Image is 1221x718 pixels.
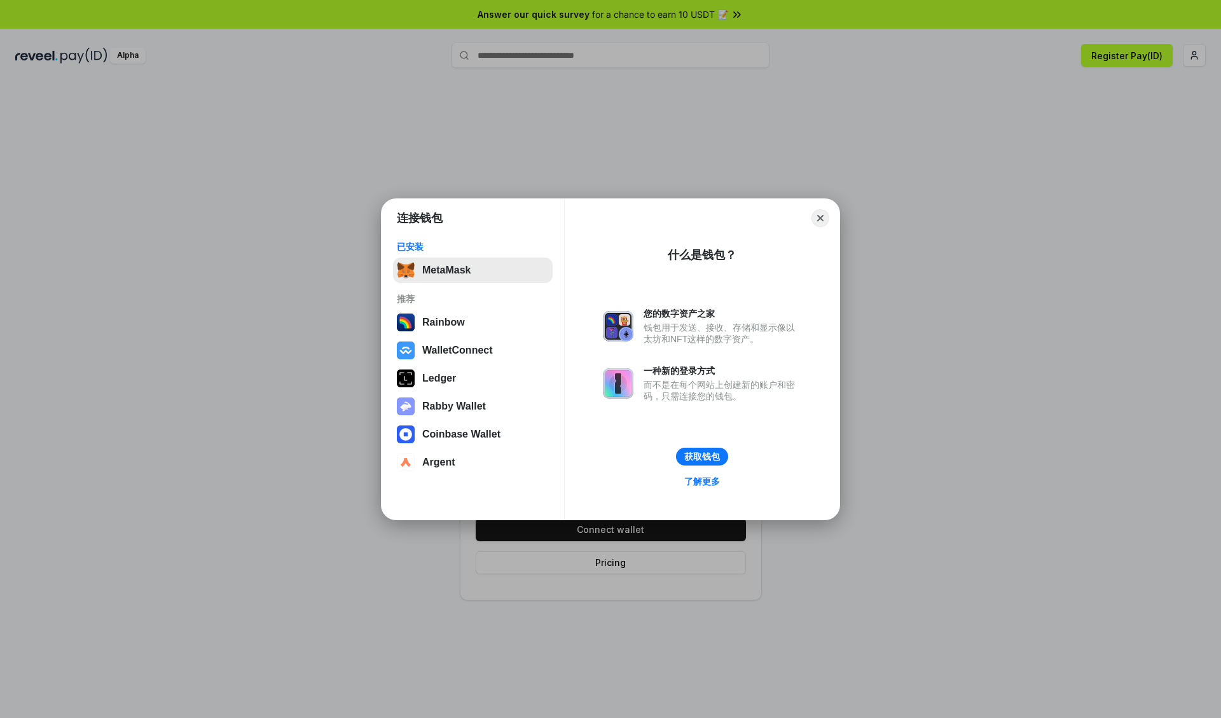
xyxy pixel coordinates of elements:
[397,261,415,279] img: svg+xml,%3Csvg%20fill%3D%22none%22%20height%3D%2233%22%20viewBox%3D%220%200%2035%2033%22%20width%...
[422,457,455,468] div: Argent
[393,338,553,363] button: WalletConnect
[644,322,801,345] div: 钱包用于发送、接收、存储和显示像以太坊和NFT这样的数字资产。
[684,451,720,462] div: 获取钱包
[397,342,415,359] img: svg+xml,%3Csvg%20width%3D%2228%22%20height%3D%2228%22%20viewBox%3D%220%200%2028%2028%22%20fill%3D...
[397,241,549,252] div: 已安装
[644,379,801,402] div: 而不是在每个网站上创建新的账户和密码，只需连接您的钱包。
[422,317,465,328] div: Rainbow
[397,314,415,331] img: svg+xml,%3Csvg%20width%3D%22120%22%20height%3D%22120%22%20viewBox%3D%220%200%20120%20120%22%20fil...
[397,293,549,305] div: 推荐
[422,373,456,384] div: Ledger
[393,310,553,335] button: Rainbow
[644,308,801,319] div: 您的数字资产之家
[811,209,829,227] button: Close
[603,311,633,342] img: svg+xml,%3Csvg%20xmlns%3D%22http%3A%2F%2Fwww.w3.org%2F2000%2Fsvg%22%20fill%3D%22none%22%20viewBox...
[422,401,486,412] div: Rabby Wallet
[603,368,633,399] img: svg+xml,%3Csvg%20xmlns%3D%22http%3A%2F%2Fwww.w3.org%2F2000%2Fsvg%22%20fill%3D%22none%22%20viewBox...
[422,429,500,440] div: Coinbase Wallet
[397,453,415,471] img: svg+xml,%3Csvg%20width%3D%2228%22%20height%3D%2228%22%20viewBox%3D%220%200%2028%2028%22%20fill%3D...
[397,369,415,387] img: svg+xml,%3Csvg%20xmlns%3D%22http%3A%2F%2Fwww.w3.org%2F2000%2Fsvg%22%20width%3D%2228%22%20height%3...
[668,247,736,263] div: 什么是钱包？
[684,476,720,487] div: 了解更多
[397,425,415,443] img: svg+xml,%3Csvg%20width%3D%2228%22%20height%3D%2228%22%20viewBox%3D%220%200%2028%2028%22%20fill%3D...
[393,450,553,475] button: Argent
[644,365,801,376] div: 一种新的登录方式
[677,473,728,490] a: 了解更多
[393,394,553,419] button: Rabby Wallet
[393,366,553,391] button: Ledger
[397,211,443,226] h1: 连接钱包
[422,265,471,276] div: MetaMask
[397,397,415,415] img: svg+xml,%3Csvg%20xmlns%3D%22http%3A%2F%2Fwww.w3.org%2F2000%2Fsvg%22%20fill%3D%22none%22%20viewBox...
[422,345,493,356] div: WalletConnect
[676,448,728,466] button: 获取钱包
[393,258,553,283] button: MetaMask
[393,422,553,447] button: Coinbase Wallet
